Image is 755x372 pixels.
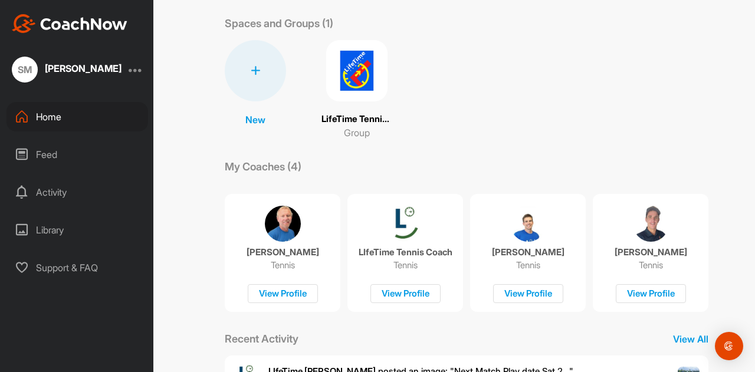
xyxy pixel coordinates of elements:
p: Tennis [271,259,295,271]
p: My Coaches (4) [225,159,301,175]
div: Open Intercom Messenger [715,332,743,360]
div: Library [6,215,148,245]
p: Spaces and Groups (1) [225,15,333,31]
p: [PERSON_NAME] [492,246,564,258]
p: Tennis [393,259,418,271]
img: coach avatar [510,206,546,242]
div: Activity [6,177,148,207]
p: Recent Activity [225,331,298,347]
div: Feed [6,140,148,169]
div: View Profile [370,284,441,304]
img: coach avatar [265,206,301,242]
p: New [245,113,265,127]
p: Group [344,126,370,140]
p: [PERSON_NAME] [247,246,319,258]
p: Tennis [516,259,540,271]
img: coach avatar [633,206,669,242]
div: View Profile [616,284,686,304]
div: View Profile [248,284,318,304]
p: [PERSON_NAME] [615,246,687,258]
p: Tennis [639,259,663,271]
div: SM [12,57,38,83]
div: Home [6,102,148,131]
div: Support & FAQ [6,253,148,282]
img: CoachNow [12,14,127,33]
img: coach avatar [388,206,424,242]
p: View All [673,332,708,346]
img: square_300dbdcf4f0452b3b6f0c75af1b101e2.png [326,40,388,101]
p: LifeTime Tennis [GEOGRAPHIC_DATA] [321,113,392,126]
a: LifeTime Tennis [GEOGRAPHIC_DATA]Group [321,40,392,140]
p: LIfeTime Tennis Coach [359,246,452,258]
div: View Profile [493,284,563,304]
div: [PERSON_NAME] [45,64,122,73]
